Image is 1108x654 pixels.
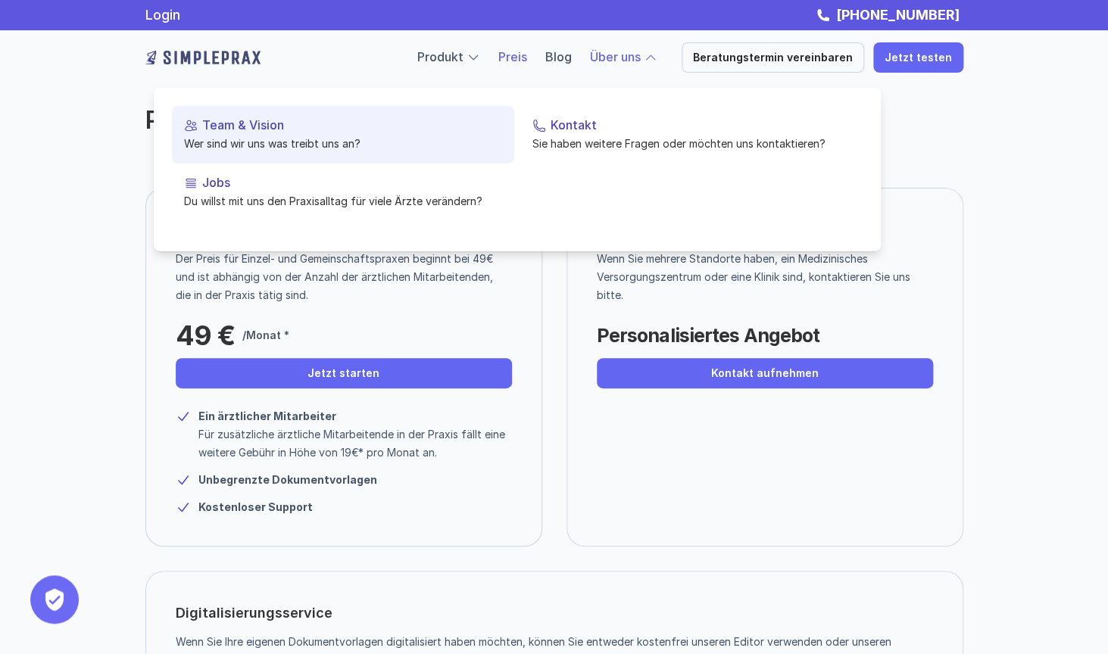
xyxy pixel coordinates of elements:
p: Jobs [202,176,502,190]
a: KontaktSie haben weitere Fragen oder möchten uns kontaktieren? [520,106,863,163]
p: Für zusätzliche ärztliche Mitarbeitende in der Praxis fällt eine weitere Gebühr in Höhe von 19€* ... [198,425,512,462]
p: 49 € [176,320,235,350]
p: Team & Vision [202,118,502,132]
a: Jetzt starten [176,358,512,388]
strong: Kostenloser Support [198,500,313,513]
p: Kontakt [551,118,851,132]
h2: Preis [145,106,713,135]
a: Kontakt aufnehmen [597,358,933,388]
a: Beratungstermin vereinbaren [682,42,864,73]
a: [PHONE_NUMBER] [832,7,963,23]
p: Personalisiertes Angebot [597,320,819,350]
p: Jetzt testen [885,51,952,64]
p: Wenn Sie mehrere Standorte haben, ein Medizinisches Versorgungszentrum oder eine Klinik sind, kon... [597,250,922,304]
p: Der Preis für Einzel- und Gemeinschaftspraxen beginnt bei 49€ und ist abhängig von der Anzahl der... [176,250,501,304]
strong: Unbegrenzte Dokumentvorlagen [198,473,377,486]
a: Preis [498,49,527,64]
a: Über uns [590,49,641,64]
a: Blog [545,49,572,64]
a: Team & VisionWer sind wir uns was treibt uns an? [172,106,514,163]
strong: Ein ärztlicher Mitarbeiter [198,410,336,422]
p: Jetzt starten [307,367,379,380]
p: Sie haben weitere Fragen oder möchten uns kontaktieren? [532,135,851,151]
a: Login [145,7,180,23]
p: Wer sind wir uns was treibt uns an? [184,135,502,151]
p: Beratungstermin vereinbaren [693,51,853,64]
a: Jetzt testen [873,42,963,73]
strong: [PHONE_NUMBER] [836,7,960,23]
p: Digitalisierungsservice [176,601,332,625]
a: JobsDu willst mit uns den Praxisalltag für viele Ärzte verändern? [172,163,514,221]
p: /Monat * [242,326,289,344]
a: Produkt [417,49,463,64]
p: Du willst mit uns den Praxisalltag für viele Ärzte verändern? [184,193,502,209]
p: Kontakt aufnehmen [711,367,819,380]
